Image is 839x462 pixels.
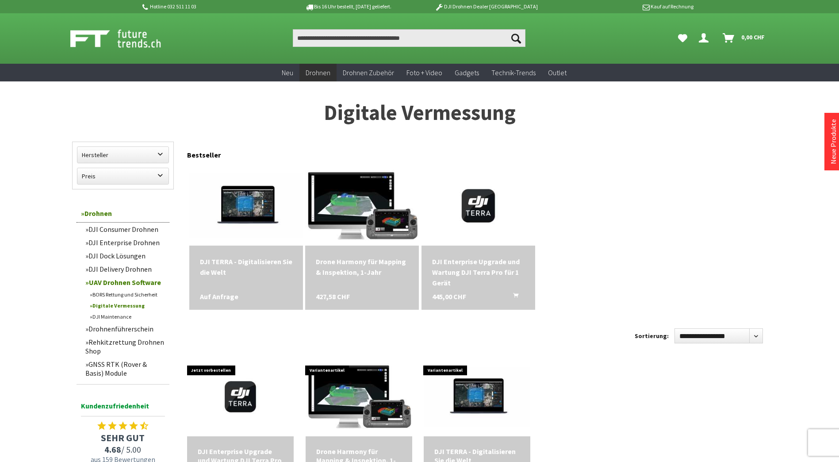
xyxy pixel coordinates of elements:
[187,142,767,164] div: Bestseller
[400,64,448,82] a: Foto + Video
[81,322,169,335] a: Drohnenführerschein
[81,236,169,249] a: DJI Enterprise Drohnen
[316,291,350,302] span: 427,58 CHF
[282,68,293,77] span: Neu
[306,363,412,431] img: Drone Harmony für Mapping & Inspektion, 1-Jahr
[432,256,525,288] a: DJI Enterprise Upgrade und Wartung DJI Terra Pro für 1 Gerät 445,00 CHF In den Warenkorb
[635,329,669,343] label: Sortierung:
[72,102,767,124] h1: Digitale Vermessung
[189,173,303,238] img: DJI TERRA - Digitalisieren Sie die Welt
[77,168,169,184] label: Preis
[316,256,408,277] a: Drone Harmony für Mapping & Inspektion, 1-Jahr 427,58 CHF
[85,289,169,300] a: BORS Rettung und Sicherheit
[85,311,169,322] a: DJI Maintenance
[343,68,394,77] span: Drohnen Zubehör
[200,256,292,277] div: DJI TERRA - Digitalisieren Sie die Welt
[187,363,294,431] img: DJI Enterprise Upgrade und Wartung DJI Terra Pro für 1 Gerät
[305,170,419,242] img: Drone Harmony für Mapping & Inspektion, 1-Jahr
[77,204,169,223] a: Drohnen
[316,256,408,277] div: Drone Harmony für Mapping & Inspektion, 1-Jahr
[81,276,169,289] a: UAV Drohnen Software
[77,431,169,444] span: SEHR GUT
[299,64,337,82] a: Drohnen
[77,147,169,163] label: Hersteller
[448,64,485,82] a: Gadgets
[542,64,573,82] a: Outlet
[491,68,536,77] span: Technik-Trends
[81,223,169,236] a: DJI Consumer Drohnen
[406,68,442,77] span: Foto + Video
[507,29,525,47] button: Suchen
[502,291,524,303] button: In den Warenkorb
[417,1,555,12] p: DJI Drohnen Dealer [GEOGRAPHIC_DATA]
[424,367,530,427] img: DJI TERRA - Digitalisieren Sie die Welt
[293,29,525,47] input: Produkt, Marke, Kategorie, EAN, Artikelnummer…
[719,29,769,47] a: Warenkorb
[70,27,180,50] img: Shop Futuretrends - zur Startseite wechseln
[81,249,169,262] a: DJI Dock Lösungen
[455,68,479,77] span: Gadgets
[200,291,238,302] span: Auf Anfrage
[556,1,693,12] p: Kauf auf Rechnung
[674,29,692,47] a: Meine Favoriten
[85,300,169,311] a: Digitale Vermessung
[104,444,121,455] span: 4.68
[141,1,279,12] p: Hotline 032 511 11 03
[337,64,400,82] a: Drohnen Zubehör
[741,30,765,44] span: 0,00 CHF
[279,1,417,12] p: Bis 16 Uhr bestellt, [DATE] geliefert.
[421,170,535,242] img: DJI Enterprise Upgrade und Wartung DJI Terra Pro für 1 Gerät
[81,358,169,380] a: GNSS RTK (Rover & Basis) Module
[485,64,542,82] a: Technik-Trends
[695,29,716,47] a: Dein Konto
[77,444,169,455] span: / 5.00
[200,256,292,277] a: DJI TERRA - Digitalisieren Sie die Welt Auf Anfrage
[432,256,525,288] div: DJI Enterprise Upgrade und Wartung DJI Terra Pro für 1 Gerät
[432,291,466,302] span: 445,00 CHF
[81,400,165,416] span: Kundenzufriedenheit
[306,68,330,77] span: Drohnen
[81,262,169,276] a: DJI Delivery Drohnen
[829,119,838,164] a: Neue Produkte
[276,64,299,82] a: Neu
[548,68,567,77] span: Outlet
[81,335,169,358] a: Rehkitzrettung Drohnen Shop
